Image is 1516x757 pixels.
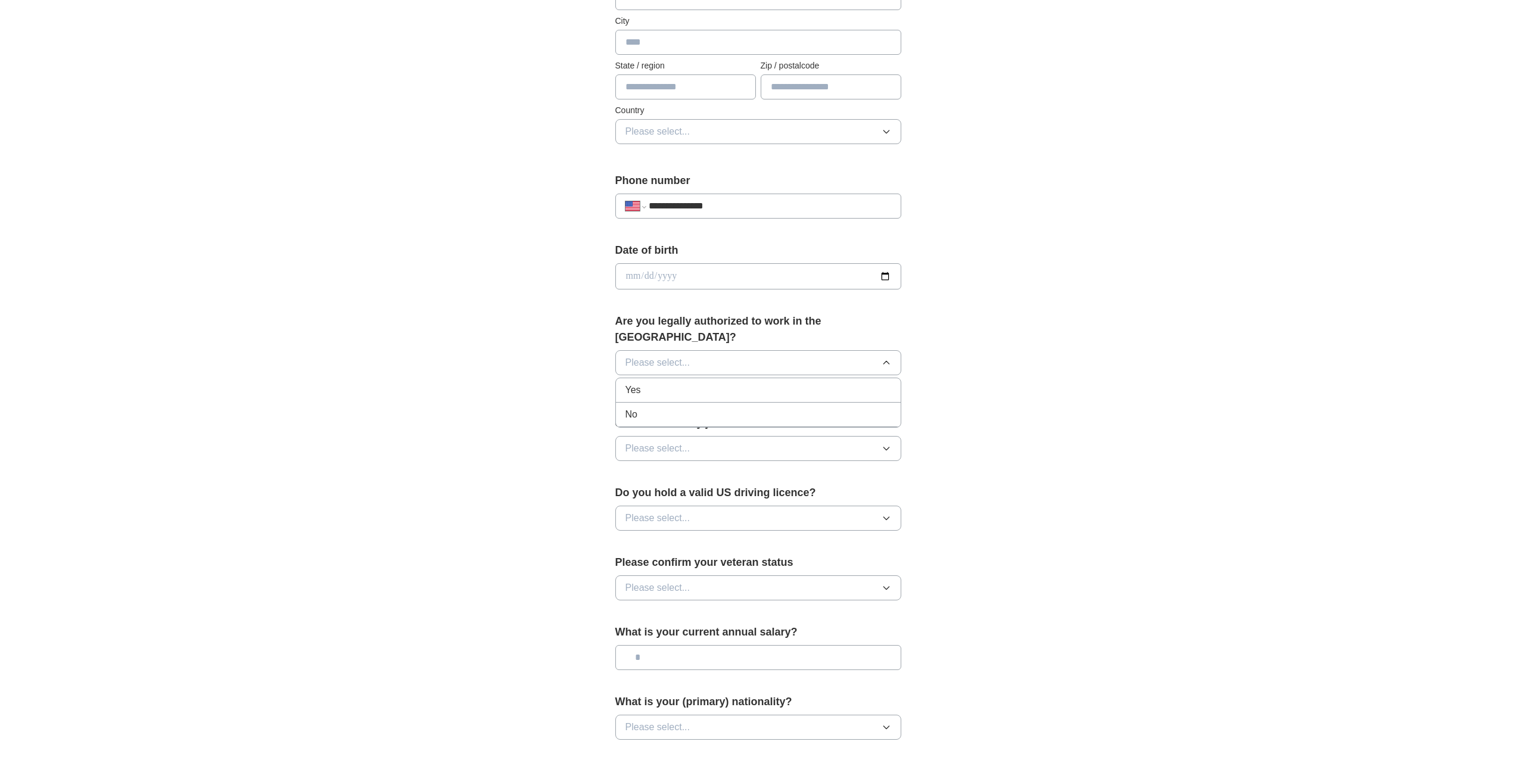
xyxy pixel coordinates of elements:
[615,60,756,72] label: State / region
[625,383,641,397] span: Yes
[615,554,901,571] label: Please confirm your veteran status
[615,15,901,27] label: City
[625,124,690,139] span: Please select...
[625,356,690,370] span: Please select...
[615,575,901,600] button: Please select...
[615,104,901,117] label: Country
[625,441,690,456] span: Please select...
[615,694,901,710] label: What is your (primary) nationality?
[615,242,901,258] label: Date of birth
[625,720,690,734] span: Please select...
[625,407,637,422] span: No
[615,173,901,189] label: Phone number
[625,581,690,595] span: Please select...
[615,485,901,501] label: Do you hold a valid US driving licence?
[615,350,901,375] button: Please select...
[615,715,901,740] button: Please select...
[761,60,901,72] label: Zip / postalcode
[615,624,901,640] label: What is your current annual salary?
[625,511,690,525] span: Please select...
[615,119,901,144] button: Please select...
[615,506,901,531] button: Please select...
[615,313,901,345] label: Are you legally authorized to work in the [GEOGRAPHIC_DATA]?
[615,436,901,461] button: Please select...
